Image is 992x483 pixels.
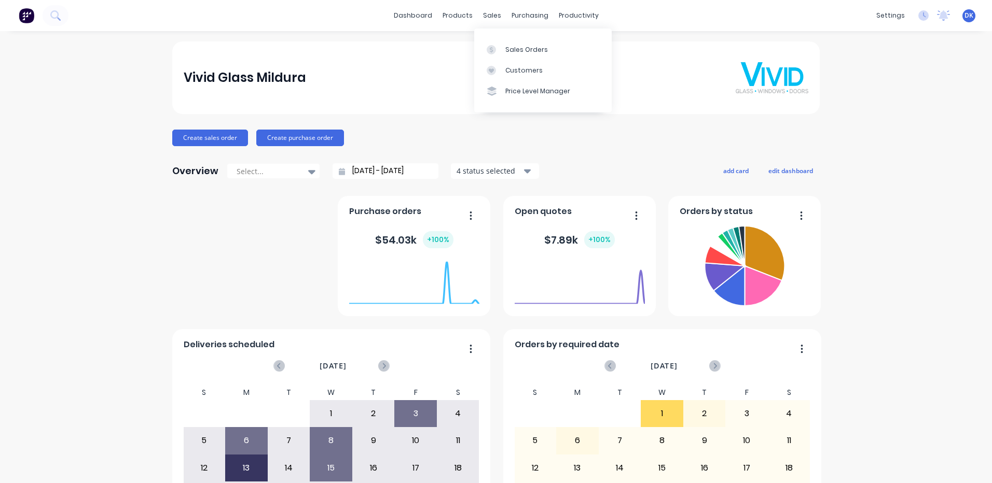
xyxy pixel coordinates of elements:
div: 3 [726,401,767,427]
div: $ 54.03k [375,231,453,248]
div: productivity [554,8,604,23]
div: 9 [684,428,725,453]
div: 18 [768,455,810,481]
span: Open quotes [515,205,572,218]
div: 18 [437,455,479,481]
div: 9 [353,428,394,453]
div: 13 [226,455,267,481]
div: 11 [437,428,479,453]
div: Overview [172,161,218,181]
div: T [599,385,641,400]
div: purchasing [506,8,554,23]
div: S [768,385,810,400]
div: 12 [515,455,556,481]
div: Customers [505,66,543,75]
span: [DATE] [320,360,347,372]
div: F [394,385,437,400]
div: settings [871,8,910,23]
div: $ 7.89k [544,231,615,248]
div: M [225,385,268,400]
div: S [437,385,479,400]
div: T [683,385,726,400]
div: T [352,385,395,400]
div: 17 [395,455,436,481]
img: Factory [19,8,34,23]
a: Price Level Manager [474,81,612,102]
div: 7 [268,428,310,453]
div: 2 [684,401,725,427]
div: 1 [310,401,352,427]
span: Purchase orders [349,205,421,218]
div: W [641,385,683,400]
div: 14 [268,455,310,481]
div: M [556,385,599,400]
button: edit dashboard [762,164,820,177]
div: 11 [768,428,810,453]
div: 5 [184,428,225,453]
div: 16 [684,455,725,481]
div: + 100 % [584,231,615,248]
div: sales [478,8,506,23]
div: 6 [557,428,598,453]
div: 2 [353,401,394,427]
div: Vivid Glass Mildura [184,67,306,88]
a: Customers [474,60,612,81]
div: 4 status selected [457,165,522,176]
div: S [183,385,226,400]
div: 12 [184,455,225,481]
img: Vivid Glass Mildura [736,62,808,93]
span: DK [965,11,973,20]
div: 1 [641,401,683,427]
span: [DATE] [651,360,678,372]
button: Create purchase order [256,130,344,146]
div: 4 [437,401,479,427]
div: 10 [395,428,436,453]
a: dashboard [389,8,437,23]
div: 10 [726,428,767,453]
div: 7 [599,428,641,453]
div: 3 [395,401,436,427]
div: Sales Orders [505,45,548,54]
div: 14 [599,455,641,481]
div: products [437,8,478,23]
div: T [268,385,310,400]
a: Sales Orders [474,39,612,60]
div: S [514,385,557,400]
div: 5 [515,428,556,453]
div: F [725,385,768,400]
div: Price Level Manager [505,87,570,96]
span: Orders by status [680,205,753,218]
div: 8 [310,428,352,453]
div: 16 [353,455,394,481]
button: 4 status selected [451,163,539,179]
div: 15 [641,455,683,481]
div: 8 [641,428,683,453]
span: Deliveries scheduled [184,338,274,351]
div: W [310,385,352,400]
div: 6 [226,428,267,453]
div: 13 [557,455,598,481]
button: Create sales order [172,130,248,146]
button: add card [717,164,755,177]
div: + 100 % [423,231,453,248]
div: 4 [768,401,810,427]
div: 17 [726,455,767,481]
div: 15 [310,455,352,481]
